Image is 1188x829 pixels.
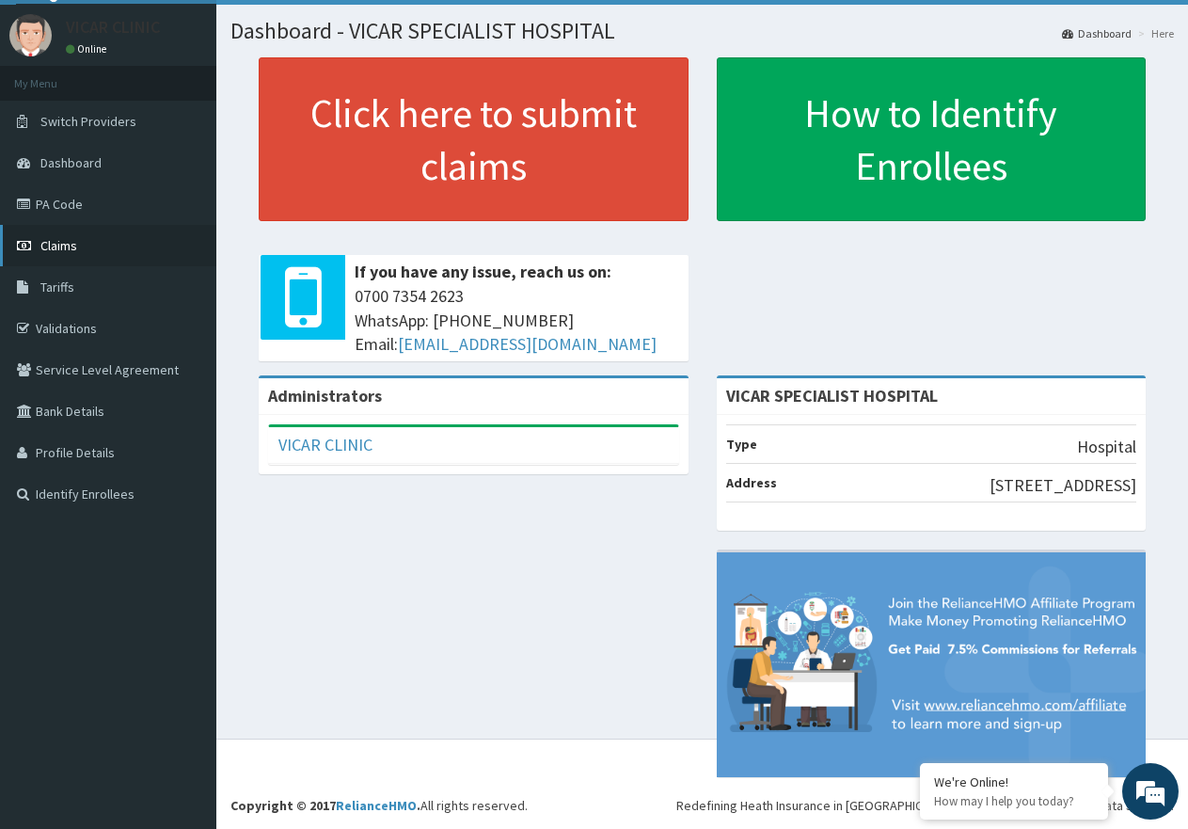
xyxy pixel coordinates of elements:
li: Here [1133,25,1174,41]
a: RelianceHMO [336,797,417,814]
div: Minimize live chat window [309,9,354,55]
b: Address [726,474,777,491]
span: Claims [40,237,77,254]
b: Administrators [268,385,382,407]
a: Click here to submit claims [259,57,689,221]
a: How to Identify Enrollees [717,57,1147,221]
a: Dashboard [1062,25,1132,41]
a: [EMAIL_ADDRESS][DOMAIN_NAME] [398,333,657,355]
h1: Dashboard - VICAR SPECIALIST HOSPITAL [230,19,1174,43]
footer: All rights reserved. [216,739,1188,829]
p: [STREET_ADDRESS] [990,473,1136,498]
div: Chat with us now [98,105,316,130]
span: Switch Providers [40,113,136,130]
p: How may I help you today? [934,793,1094,809]
a: Online [66,42,111,56]
span: 0700 7354 2623 WhatsApp: [PHONE_NUMBER] Email: [355,284,679,357]
span: Tariffs [40,279,74,295]
span: We're online! [109,237,260,427]
a: VICAR CLINIC [278,434,372,455]
p: Hospital [1077,435,1136,459]
b: Type [726,436,757,453]
img: provider-team-banner.png [717,552,1147,777]
p: VICAR CLINIC [66,19,160,36]
textarea: Type your message and hit 'Enter' [9,514,358,580]
span: Dashboard [40,154,102,171]
div: Redefining Heath Insurance in [GEOGRAPHIC_DATA] using Telemedicine and Data Science! [676,796,1174,815]
img: d_794563401_company_1708531726252_794563401 [35,94,76,141]
strong: VICAR SPECIALIST HOSPITAL [726,385,938,407]
img: User Image [9,14,52,56]
strong: Copyright © 2017 . [230,797,420,814]
div: We're Online! [934,773,1094,790]
b: If you have any issue, reach us on: [355,261,611,282]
